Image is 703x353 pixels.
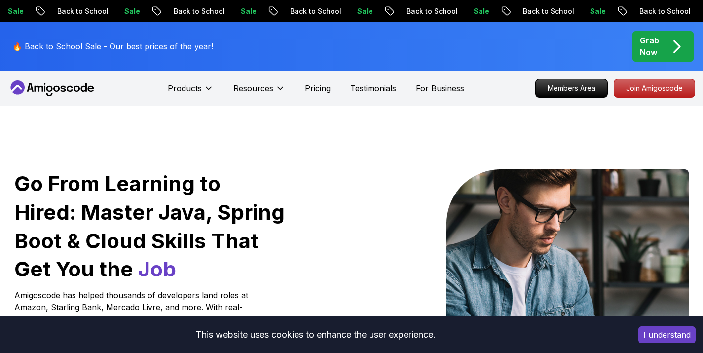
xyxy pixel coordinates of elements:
p: Sale [229,6,261,16]
a: Pricing [305,82,331,94]
p: Back to School [46,6,113,16]
p: Sale [113,6,145,16]
a: Join Amigoscode [614,79,695,98]
p: Sale [462,6,494,16]
p: Sale [579,6,610,16]
p: Resources [233,82,273,94]
p: Products [168,82,202,94]
p: Back to School [395,6,462,16]
p: 🔥 Back to School Sale - Our best prices of the year! [12,40,213,52]
a: For Business [416,82,464,94]
p: Back to School [512,6,579,16]
p: Grab Now [640,35,659,58]
p: Amigoscode has helped thousands of developers land roles at Amazon, Starling Bank, Mercado Livre,... [14,289,251,337]
p: Sale [346,6,377,16]
p: Back to School [279,6,346,16]
h1: Go From Learning to Hired: Master Java, Spring Boot & Cloud Skills That Get You the [14,169,286,283]
span: Job [138,256,176,281]
button: Accept cookies [638,326,696,343]
p: Back to School [162,6,229,16]
p: Members Area [536,79,607,97]
button: Products [168,82,214,102]
div: This website uses cookies to enhance the user experience. [7,324,624,346]
button: Resources [233,82,285,102]
p: Join Amigoscode [614,79,695,97]
a: Members Area [535,79,608,98]
p: Back to School [628,6,695,16]
a: Testimonials [350,82,396,94]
